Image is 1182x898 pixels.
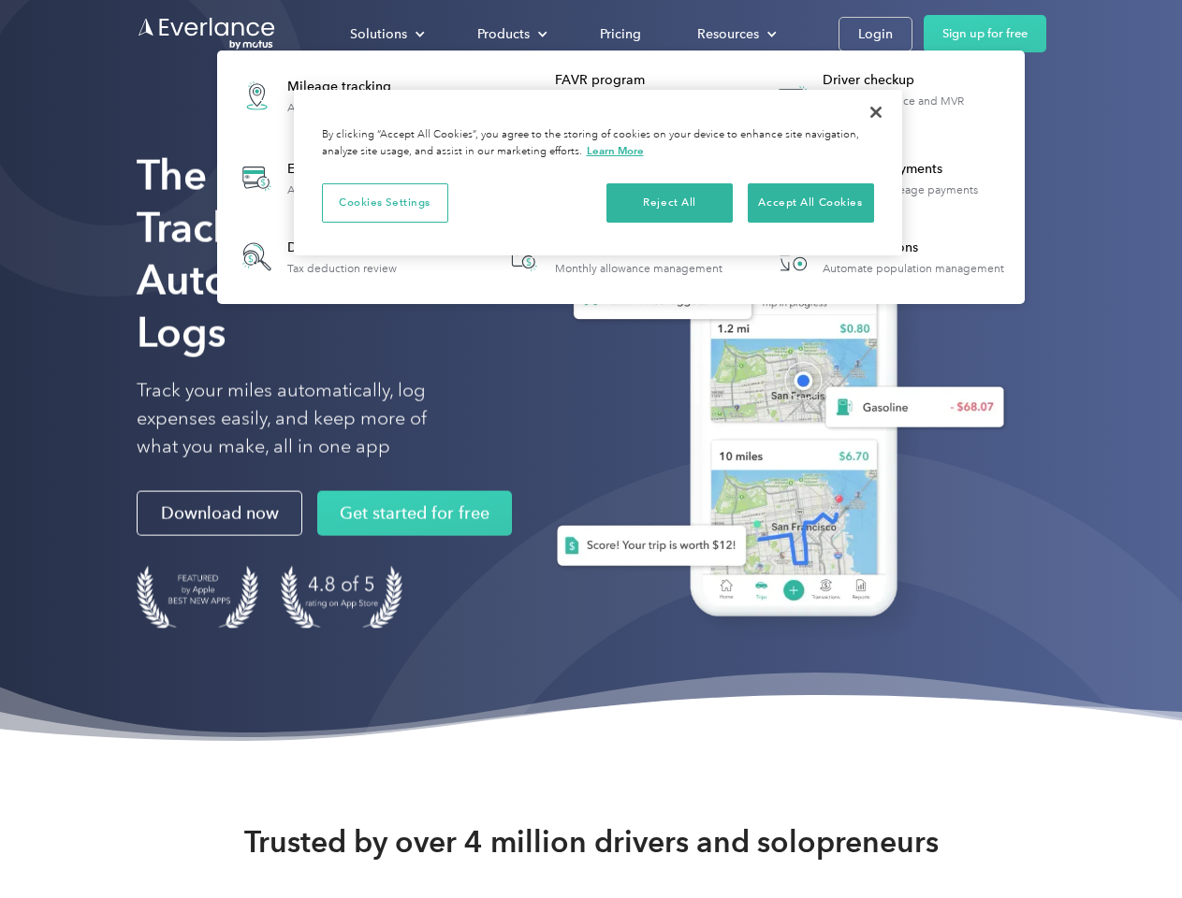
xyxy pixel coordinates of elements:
img: Everlance, mileage tracker app, expense tracking app [527,178,1019,645]
div: Driver checkup [823,71,1014,90]
a: FAVR programFixed & Variable Rate reimbursement design & management [494,62,748,130]
button: Accept All Cookies [748,183,874,223]
a: Get started for free [317,491,512,536]
div: Products [477,22,530,46]
div: License, insurance and MVR verification [823,94,1014,121]
a: Deduction finderTax deduction review [226,226,406,287]
div: Deduction finder [287,239,397,257]
div: Automate population management [823,262,1004,275]
div: Solutions [350,22,407,46]
div: Products [459,18,562,51]
div: Automatic mileage logs [287,101,409,114]
div: Solutions [331,18,440,51]
div: FAVR program [555,71,747,90]
div: Resources [697,22,759,46]
button: Cookies Settings [322,183,448,223]
div: By clicking “Accept All Cookies”, you agree to the storing of cookies on your device to enhance s... [322,127,874,160]
div: Monthly allowance management [555,262,722,275]
a: Mileage trackingAutomatic mileage logs [226,62,418,130]
div: Privacy [294,90,902,255]
div: Mileage tracking [287,78,409,96]
a: Download now [137,491,302,536]
div: Expense tracking [287,160,422,179]
div: HR Integrations [823,239,1004,257]
img: 4.9 out of 5 stars on the app store [281,566,402,629]
div: Pricing [600,22,641,46]
div: Tax deduction review [287,262,397,275]
a: Sign up for free [924,15,1046,52]
nav: Products [217,51,1025,304]
a: Pricing [581,18,660,51]
strong: Trusted by over 4 million drivers and solopreneurs [244,823,939,861]
div: Resources [679,18,792,51]
a: HR IntegrationsAutomate population management [762,226,1014,287]
button: Close [855,92,897,133]
button: Reject All [606,183,733,223]
a: Accountable planMonthly allowance management [494,226,732,287]
div: Cookie banner [294,90,902,255]
a: Go to homepage [137,16,277,51]
p: Track your miles automatically, log expenses easily, and keep more of what you make, all in one app [137,377,471,461]
a: Expense trackingAutomatic transaction logs [226,144,431,212]
a: Driver checkupLicense, insurance and MVR verification [762,62,1015,130]
a: Login [839,17,912,51]
a: More information about your privacy, opens in a new tab [587,144,644,157]
div: Automatic transaction logs [287,183,422,196]
img: Badge for Featured by Apple Best New Apps [137,566,258,629]
div: Login [858,22,893,46]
